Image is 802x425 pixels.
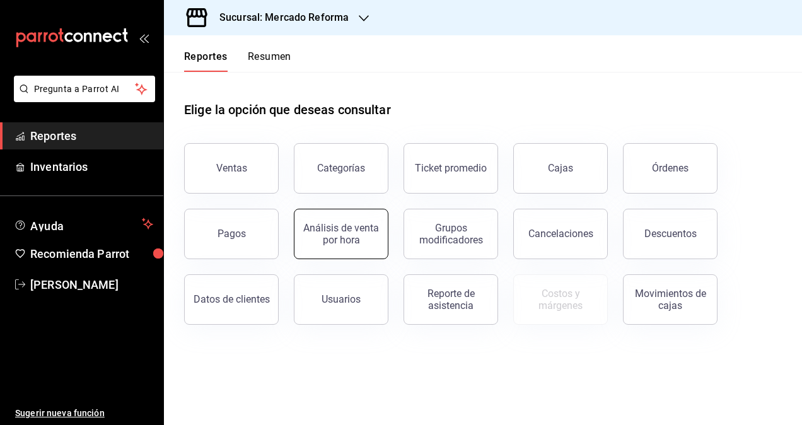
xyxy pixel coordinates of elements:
[194,293,270,305] div: Datos de clientes
[209,10,349,25] h3: Sucursal: Mercado Reforma
[184,209,279,259] button: Pagos
[302,222,380,246] div: Análisis de venta por hora
[30,216,137,231] span: Ayuda
[139,33,149,43] button: open_drawer_menu
[9,91,155,105] a: Pregunta a Parrot AI
[404,209,498,259] button: Grupos modificadores
[30,278,119,291] font: [PERSON_NAME]
[218,228,246,240] div: Pagos
[34,83,136,96] span: Pregunta a Parrot AI
[623,274,718,325] button: Movimientos de cajas
[184,143,279,194] button: Ventas
[513,143,608,194] a: Cajas
[623,143,718,194] button: Órdenes
[248,50,291,72] button: Resumen
[404,274,498,325] button: Reporte de asistencia
[623,209,718,259] button: Descuentos
[521,288,600,311] div: Costos y márgenes
[184,50,291,72] div: Pestañas de navegación
[412,288,490,311] div: Reporte de asistencia
[30,129,76,143] font: Reportes
[412,222,490,246] div: Grupos modificadores
[184,100,391,119] h1: Elige la opción que deseas consultar
[294,274,388,325] button: Usuarios
[294,209,388,259] button: Análisis de venta por hora
[184,50,228,63] font: Reportes
[14,76,155,102] button: Pregunta a Parrot AI
[415,162,487,174] div: Ticket promedio
[317,162,365,174] div: Categorías
[644,228,697,240] div: Descuentos
[513,209,608,259] button: Cancelaciones
[631,288,709,311] div: Movimientos de cajas
[294,143,388,194] button: Categorías
[548,161,574,176] div: Cajas
[184,274,279,325] button: Datos de clientes
[15,408,105,418] font: Sugerir nueva función
[513,274,608,325] button: Contrata inventarios para ver este reporte
[30,247,129,260] font: Recomienda Parrot
[30,160,88,173] font: Inventarios
[322,293,361,305] div: Usuarios
[528,228,593,240] div: Cancelaciones
[404,143,498,194] button: Ticket promedio
[652,162,689,174] div: Órdenes
[216,162,247,174] div: Ventas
